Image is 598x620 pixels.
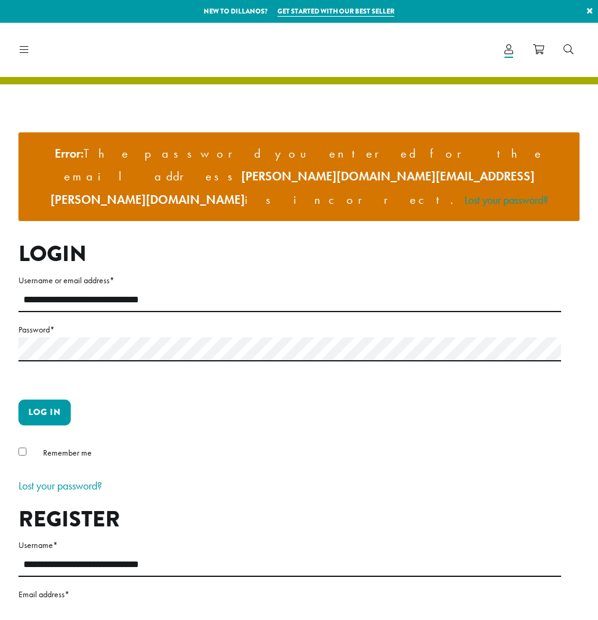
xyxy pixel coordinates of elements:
[554,39,583,60] a: Search
[18,587,561,602] label: Email address
[18,241,561,267] h2: Login
[55,145,84,161] strong: Error:
[464,193,548,207] a: Lost your password?
[18,537,561,553] label: Username
[50,168,535,207] strong: [PERSON_NAME][DOMAIN_NAME][EMAIL_ADDRESS][PERSON_NAME][DOMAIN_NAME]
[18,322,561,337] label: Password
[18,478,102,493] a: Lost your password?
[28,142,570,212] li: The password you entered for the email address is incorrect.
[18,506,561,533] h2: Register
[18,400,71,425] button: Log in
[277,6,394,17] a: Get started with our best seller
[43,447,92,458] span: Remember me
[18,273,561,288] label: Username or email address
